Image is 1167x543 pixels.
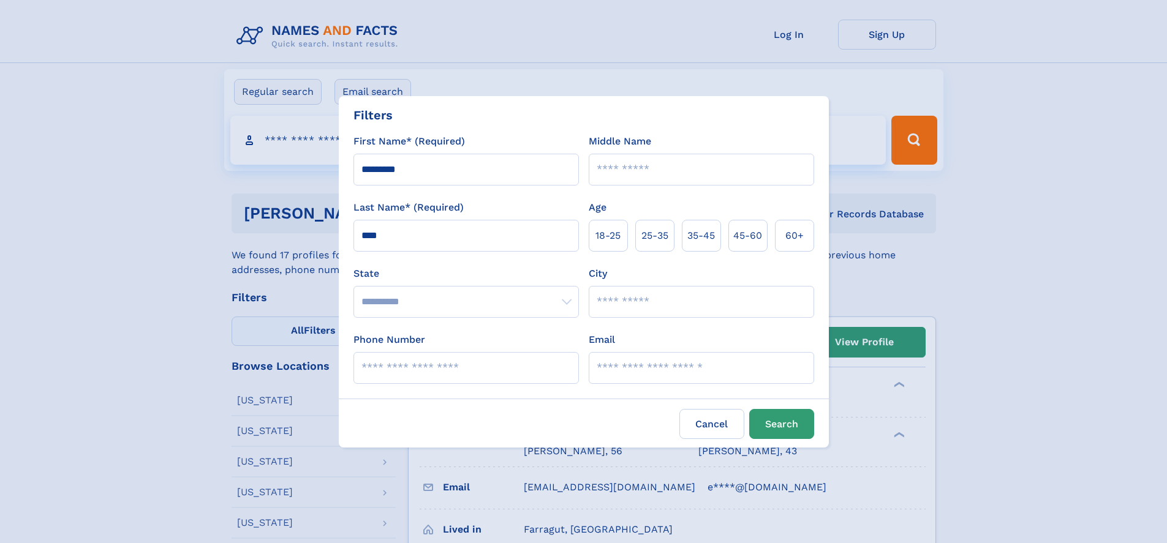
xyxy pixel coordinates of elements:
[733,228,762,243] span: 45‑60
[353,266,579,281] label: State
[353,106,393,124] div: Filters
[353,200,464,215] label: Last Name* (Required)
[749,409,814,439] button: Search
[785,228,804,243] span: 60+
[687,228,715,243] span: 35‑45
[595,228,621,243] span: 18‑25
[353,332,425,347] label: Phone Number
[589,200,606,215] label: Age
[589,266,607,281] label: City
[353,134,465,149] label: First Name* (Required)
[589,332,615,347] label: Email
[589,134,651,149] label: Middle Name
[641,228,668,243] span: 25‑35
[679,409,744,439] label: Cancel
